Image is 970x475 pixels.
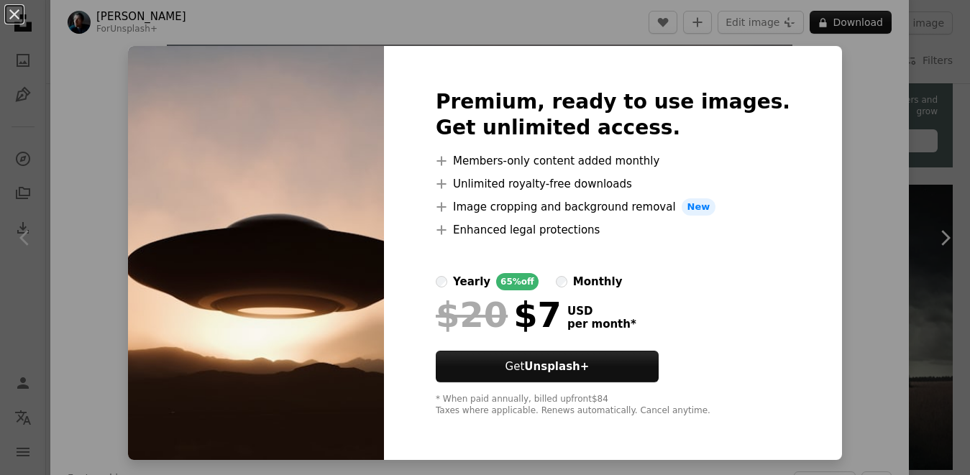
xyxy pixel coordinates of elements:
div: 65% off [496,273,539,290]
button: GetUnsplash+ [436,351,659,382]
span: New [682,198,716,216]
li: Members-only content added monthly [436,152,790,170]
h2: Premium, ready to use images. Get unlimited access. [436,89,790,141]
strong: Unsplash+ [524,360,589,373]
span: per month * [567,318,636,331]
li: Unlimited royalty-free downloads [436,175,790,193]
li: Image cropping and background removal [436,198,790,216]
li: Enhanced legal protections [436,221,790,239]
input: monthly [556,276,567,287]
div: monthly [573,273,623,290]
div: * When paid annually, billed upfront $84 Taxes where applicable. Renews automatically. Cancel any... [436,394,790,417]
input: yearly65%off [436,276,447,287]
div: $7 [436,296,562,333]
span: USD [567,305,636,318]
span: $20 [436,296,508,333]
img: premium_photo-1688410478763-9ab063ba49af [128,46,384,460]
div: yearly [453,273,490,290]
